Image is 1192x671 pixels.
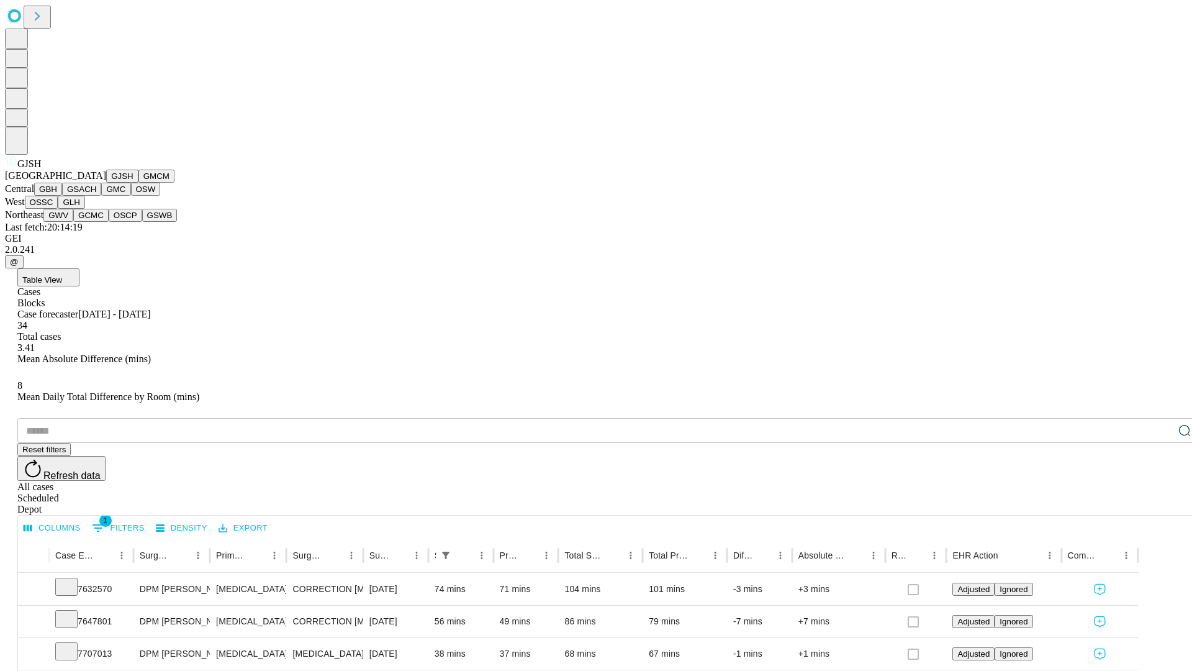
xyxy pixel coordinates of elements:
span: GJSH [17,158,41,169]
div: +7 mins [798,606,879,637]
button: Sort [456,547,473,564]
div: -3 mins [733,573,786,605]
div: [MEDICAL_DATA] COMPLETE EXCISION 5TH [MEDICAL_DATA] HEAD [292,638,356,670]
div: Total Predicted Duration [649,550,688,560]
button: Adjusted [952,647,995,660]
button: Menu [1117,547,1135,564]
div: GEI [5,233,1187,244]
button: Sort [754,547,772,564]
button: Sort [1100,547,1117,564]
span: 1 [99,514,112,527]
button: Sort [847,547,865,564]
div: Resolved in EHR [892,550,908,560]
span: 34 [17,320,27,331]
button: Show filters [89,518,148,538]
button: Sort [605,547,622,564]
button: Menu [408,547,425,564]
span: Ignored [1000,617,1027,626]
div: 101 mins [649,573,721,605]
button: @ [5,255,24,268]
div: CORRECTION [MEDICAL_DATA], RESECTION [MEDICAL_DATA] BASE [292,606,356,637]
button: Menu [538,547,555,564]
button: Menu [1041,547,1059,564]
div: [MEDICAL_DATA] [216,638,280,670]
button: Ignored [995,615,1032,628]
span: Central [5,183,34,194]
div: 56 mins [435,606,487,637]
button: Adjusted [952,615,995,628]
span: Last fetch: 20:14:19 [5,222,83,232]
div: 37 mins [500,638,553,670]
span: 3.41 [17,342,35,353]
div: DPM [PERSON_NAME] [PERSON_NAME] [140,638,204,670]
button: Sort [520,547,538,564]
div: EHR Action [952,550,998,560]
button: Export [215,519,271,538]
button: GMCM [138,170,174,183]
div: Predicted In Room Duration [500,550,520,560]
span: Reset filters [22,445,66,454]
button: Sort [689,547,707,564]
button: GCMC [73,209,109,222]
div: 38 mins [435,638,487,670]
span: Case forecaster [17,309,78,319]
span: Adjusted [957,585,990,594]
button: GLH [58,196,84,209]
button: GBH [34,183,62,196]
span: Total cases [17,331,61,342]
button: Expand [24,644,43,665]
div: -1 mins [733,638,786,670]
button: Density [153,519,210,538]
div: Scheduled In Room Duration [435,550,436,560]
button: Select columns [20,519,84,538]
span: Ignored [1000,585,1027,594]
div: 74 mins [435,573,487,605]
button: Expand [24,579,43,601]
span: Northeast [5,209,43,220]
button: Menu [622,547,639,564]
span: Refresh data [43,470,101,481]
button: Menu [865,547,882,564]
div: Primary Service [216,550,247,560]
button: OSW [131,183,161,196]
span: @ [10,257,19,267]
button: Sort [248,547,266,564]
span: Adjusted [957,617,990,626]
div: DPM [PERSON_NAME] [PERSON_NAME] [140,606,204,637]
span: Mean Daily Total Difference by Room (mins) [17,391,199,402]
button: GSACH [62,183,101,196]
div: 49 mins [500,606,553,637]
div: +1 mins [798,638,879,670]
div: 1 active filter [437,547,454,564]
button: Sort [908,547,926,564]
button: Adjusted [952,583,995,596]
div: [MEDICAL_DATA] [216,606,280,637]
div: Difference [733,550,753,560]
button: OSSC [25,196,58,209]
div: Surgery Name [292,550,323,560]
button: Reset filters [17,443,71,456]
span: Table View [22,275,62,285]
button: Menu [266,547,283,564]
div: [DATE] [369,606,422,637]
button: Ignored [995,583,1032,596]
div: Surgeon Name [140,550,171,560]
div: [MEDICAL_DATA] [216,573,280,605]
button: Ignored [995,647,1032,660]
div: 67 mins [649,638,721,670]
button: Menu [926,547,943,564]
button: Sort [325,547,343,564]
div: -7 mins [733,606,786,637]
button: GSWB [142,209,178,222]
div: 7647801 [55,606,127,637]
div: +3 mins [798,573,879,605]
button: Show filters [437,547,454,564]
button: Sort [96,547,113,564]
div: 71 mins [500,573,553,605]
button: Menu [113,547,130,564]
div: [DATE] [369,573,422,605]
button: Sort [172,547,189,564]
span: [GEOGRAPHIC_DATA] [5,170,106,181]
div: Total Scheduled Duration [564,550,603,560]
div: Case Epic Id [55,550,94,560]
